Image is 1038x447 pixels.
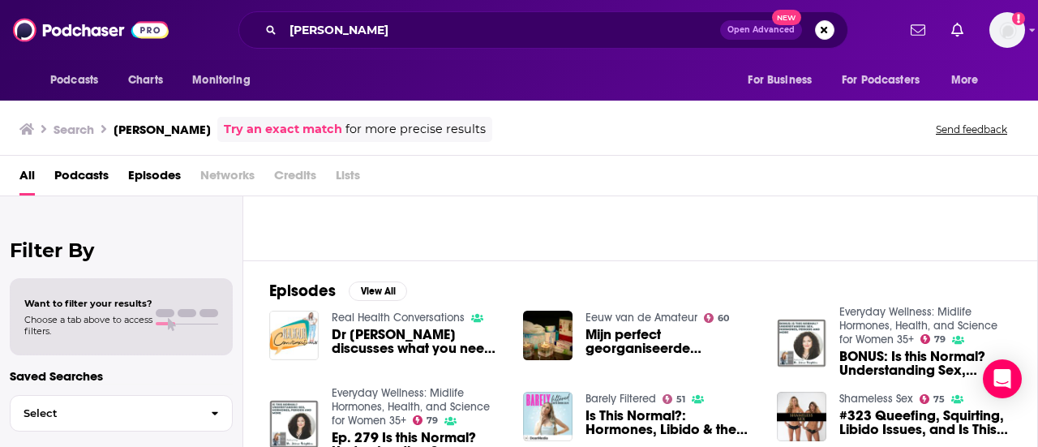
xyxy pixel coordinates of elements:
[332,311,465,325] a: Real Health Conversations
[13,15,169,45] img: Podchaser - Follow, Share and Rate Podcasts
[931,122,1012,136] button: Send feedback
[523,311,573,360] img: Mijn perfect georganiseerde kerst, daklozen in Brighton en Jolene
[54,122,94,137] h3: Search
[718,315,729,322] span: 60
[128,162,181,196] a: Episodes
[727,26,795,34] span: Open Advanced
[904,16,932,44] a: Show notifications dropdown
[585,392,656,406] a: Barely Filtered
[54,162,109,196] a: Podcasts
[200,162,255,196] span: Networks
[427,417,438,424] span: 79
[736,65,832,96] button: open menu
[839,350,1011,377] span: BONUS: Is this Normal? Understanding Sex, Hormones, Periods and More with Dr. [PERSON_NAME]
[413,415,439,425] a: 79
[989,12,1025,48] button: Show profile menu
[831,65,943,96] button: open menu
[585,409,757,436] a: Is This Normal?: Hormones, Libido & the Big O with Dr. Jolene Brighten
[336,162,360,196] span: Lists
[192,69,250,92] span: Monitoring
[523,392,573,441] img: Is This Normal?: Hormones, Libido & the Big O with Dr. Jolene Brighten
[585,328,757,355] a: Mijn perfect georganiseerde kerst, daklozen in Brighton en Jolene
[983,359,1022,398] div: Open Intercom Messenger
[1012,12,1025,25] svg: Add a profile image
[839,392,913,406] a: Shameless Sex
[842,69,920,92] span: For Podcasters
[777,392,826,441] img: #323 Queefing, Squirting, Libido Issues, and Is This Normal - with Dr. Jolene Brighten
[839,409,1011,436] span: #323 Queefing, Squirting, Libido Issues, and Is This Normal - with Dr. [PERSON_NAME]
[332,328,504,355] span: Dr [PERSON_NAME] discusses what you need to know about [MEDICAL_DATA] Health
[224,120,342,139] a: Try an exact match
[118,65,173,96] a: Charts
[772,10,801,25] span: New
[269,311,319,360] img: Dr Jolene Brighton discusses what you need to know about Endocrine Health
[283,17,720,43] input: Search podcasts, credits, & more...
[269,281,336,301] h2: Episodes
[10,368,233,384] p: Saved Searches
[274,162,316,196] span: Credits
[585,328,757,355] span: Mijn perfect georganiseerde [PERSON_NAME], daklozen in [GEOGRAPHIC_DATA] en [PERSON_NAME]
[777,319,826,368] img: BONUS: Is this Normal? Understanding Sex, Hormones, Periods and More with Dr. Jolene Brighten
[19,162,35,196] a: All
[181,65,271,96] button: open menu
[748,69,812,92] span: For Business
[920,394,946,404] a: 75
[332,386,490,428] a: Everyday Wellness: Midlife Hormones, Health, and Science for Women 35+
[704,313,730,323] a: 60
[720,20,802,40] button: Open AdvancedNew
[345,120,486,139] span: for more precise results
[10,395,233,432] button: Select
[989,12,1025,48] span: Logged in as dbartlett
[10,239,233,262] h2: Filter By
[934,336,946,343] span: 79
[920,334,946,344] a: 79
[24,314,152,337] span: Choose a tab above to access filters.
[128,69,163,92] span: Charts
[269,281,407,301] a: EpisodesView All
[676,396,685,403] span: 51
[945,16,970,44] a: Show notifications dropdown
[39,65,119,96] button: open menu
[585,409,757,436] span: Is This Normal?: Hormones, Libido & the Big O with Dr. [PERSON_NAME]
[332,328,504,355] a: Dr Jolene Brighton discusses what you need to know about Endocrine Health
[839,305,997,346] a: Everyday Wellness: Midlife Hormones, Health, and Science for Women 35+
[839,409,1011,436] a: #323 Queefing, Squirting, Libido Issues, and Is This Normal - with Dr. Jolene Brighten
[933,396,945,403] span: 75
[24,298,152,309] span: Want to filter your results?
[663,394,686,404] a: 51
[238,11,848,49] div: Search podcasts, credits, & more...
[585,311,697,325] a: Eeuw van de Amateur
[951,69,979,92] span: More
[940,65,999,96] button: open menu
[349,282,407,301] button: View All
[839,350,1011,377] a: BONUS: Is this Normal? Understanding Sex, Hormones, Periods and More with Dr. Jolene Brighten
[114,122,211,137] h3: [PERSON_NAME]
[11,408,198,419] span: Select
[50,69,98,92] span: Podcasts
[989,12,1025,48] img: User Profile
